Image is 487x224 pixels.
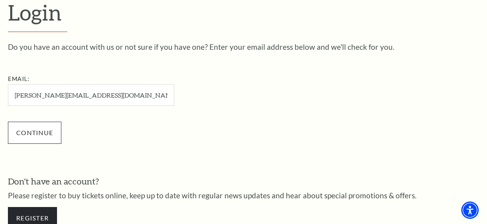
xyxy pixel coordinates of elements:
[8,175,479,188] h3: Don't have an account?
[461,201,479,219] div: Accessibility Menu
[8,122,61,144] input: Submit button
[8,192,479,199] p: Please register to buy tickets online, keep up to date with regular news updates and hear about s...
[8,43,479,51] p: Do you have an account with us or not sure if you have one? Enter your email address below and we...
[8,84,174,106] input: Required
[8,75,30,82] label: Email:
